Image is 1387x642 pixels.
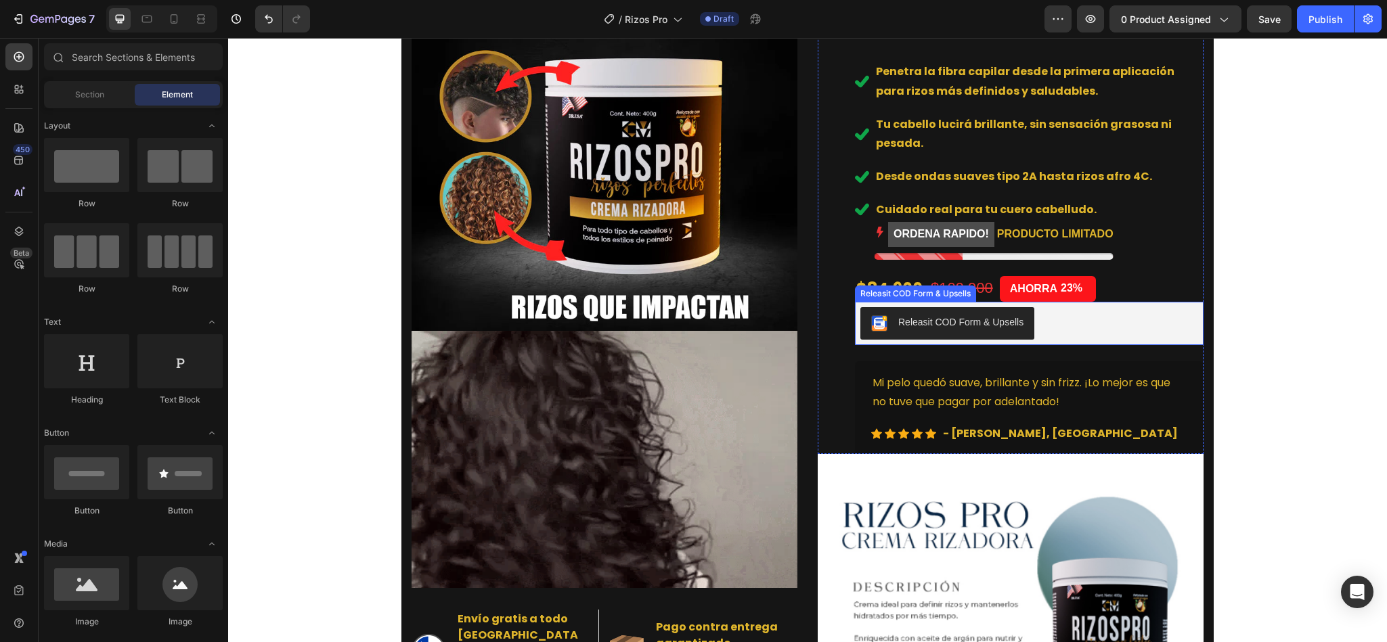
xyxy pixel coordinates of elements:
[44,538,68,550] span: Media
[1341,576,1373,608] div: Open Intercom Messenger
[44,394,129,406] div: Heading
[619,12,622,26] span: /
[44,198,129,210] div: Row
[625,12,667,26] span: Rizos Pro
[44,427,69,439] span: Button
[201,311,223,333] span: Toggle open
[1297,5,1354,32] button: Publish
[627,239,696,262] div: $84,900
[1308,12,1342,26] div: Publish
[137,505,223,517] div: Button
[44,505,129,517] div: Button
[831,241,856,260] div: 23%
[426,580,569,615] h2: Pago contra entrega garantizado
[13,144,32,155] div: 450
[1258,14,1281,25] span: Save
[255,5,310,32] div: Undo/Redo
[701,239,766,262] div: $109,900
[228,38,1387,642] iframe: Design area
[44,616,129,628] div: Image
[648,77,974,116] p: Tu cabello lucirá brillante, sin sensación grasosa ni pesada.
[1121,12,1211,26] span: 0 product assigned
[183,596,217,630] img: gempages_569692666720158535-1a1545ff-7bcc-4e04-8f81-22fe6e26aeb1.svg
[382,597,416,629] img: gempages_569692666720158535-3c54e8f0-20f4-40d3-89d5-9583375ef131.svg
[648,129,924,149] p: Desde ondas suaves tipo 2A hasta rizos afro 4C.
[162,89,193,101] span: Element
[1109,5,1241,32] button: 0 product assigned
[44,283,129,295] div: Row
[201,533,223,555] span: Toggle open
[44,316,61,328] span: Text
[137,616,223,628] div: Image
[1247,5,1292,32] button: Save
[660,183,885,210] p: PRODUCTO LIMITADO
[5,5,101,32] button: 7
[137,283,223,295] div: Row
[44,43,223,70] input: Search Sections & Elements
[201,422,223,444] span: Toggle open
[660,184,766,209] mark: ORDENA RAPIDO!
[670,277,795,292] div: Releasit COD Form & Upsells
[44,120,70,132] span: Layout
[228,572,356,623] h2: Envío gratis a todo [GEOGRAPHIC_DATA]
[75,89,104,101] span: Section
[648,24,974,64] p: Penetra la fibra capilar desde la primera aplicación para rizos más definidos y saludables.
[201,115,223,137] span: Toggle open
[644,336,958,375] p: Mi pelo quedó suave, brillante y sin frizz. ¡Lo mejor es que no tuve que pagar por adelantado!
[10,248,32,258] div: Beta
[137,394,223,406] div: Text Block
[630,250,745,262] div: Releasit COD Form & Upsells
[632,269,806,302] button: Releasit COD Form & Upsells
[648,162,884,182] p: Cuidado real para tu cuero cabelludo.
[183,293,569,550] img: gempages_569692666720158535-9c75ca9d-1a3c-4093-9b65-4bbe37293b92.webp
[715,388,950,404] p: - [PERSON_NAME], [GEOGRAPHIC_DATA]
[643,277,659,294] img: CKKYs5695_ICEAE=.webp
[713,13,734,25] span: Draft
[89,11,95,27] p: 7
[780,241,831,261] div: AHORRA
[137,198,223,210] div: Row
